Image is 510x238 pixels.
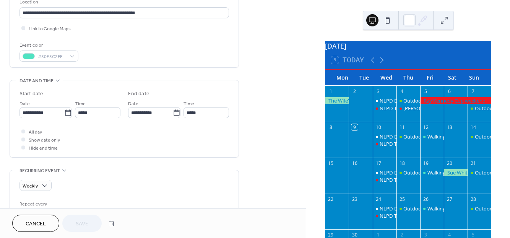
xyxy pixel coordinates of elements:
[380,105,434,112] div: NLPD Table tennis/ Crib
[325,41,491,51] div: [DATE]
[375,196,382,202] div: 24
[441,70,463,85] div: Sat
[446,196,453,202] div: 27
[420,133,444,140] div: Walking football training
[29,25,71,33] span: Link to Google Maps
[328,196,334,202] div: 22
[373,133,396,140] div: NLPD Drop in Hub
[468,133,491,140] div: Outdoor Crown Green Bowls
[396,205,420,212] div: Outdoor Crown Green Bowls
[23,182,38,191] span: Weekly
[19,41,77,49] div: Event color
[380,205,422,212] div: NLPD Drop in Hub
[444,169,468,176] div: Sue White's birthday
[422,160,429,166] div: 19
[403,97,469,104] div: Outdoor Crown Green Bowls
[403,169,469,176] div: Outdoor Crown Green Bowls
[373,140,396,147] div: NLPD Table tennis/ Crib
[128,100,138,108] span: Date
[422,124,429,130] div: 12
[375,160,382,166] div: 17
[380,133,422,140] div: NLPD Drop in Hub
[19,100,30,108] span: Date
[29,128,42,136] span: All day
[419,70,441,85] div: Fri
[328,124,334,130] div: 8
[427,169,483,176] div: Walking football training
[19,200,71,208] div: Repeat every
[19,90,43,98] div: Start date
[29,136,60,144] span: Show date only
[380,212,434,219] div: NLPD Table tennis/ Crib
[351,160,358,166] div: 16
[328,88,334,95] div: 1
[19,167,60,175] span: Recurring event
[396,133,420,140] div: Outdoor Crown Green Bowls
[373,176,396,183] div: NLPD Table tennis/ Crib
[375,88,382,95] div: 3
[403,133,469,140] div: Outdoor Crown Green Bowls
[420,169,444,176] div: Walking football training
[26,220,46,228] span: Cancel
[470,160,476,166] div: 21
[396,105,420,112] div: Luther Live in New Brighton
[470,88,476,95] div: 7
[380,169,422,176] div: NLPD Drop in Hub
[468,169,491,176] div: Outdoor Crown Green Bowls
[75,100,86,108] span: Time
[396,97,420,104] div: Outdoor Crown Green Bowls
[468,205,491,212] div: Outdoor Crown Green Bowls
[468,105,491,112] div: Outdoor Crown Green Bowls
[351,196,358,202] div: 23
[446,124,453,130] div: 13
[403,205,469,212] div: Outdoor Crown Green Bowls
[38,53,66,61] span: #50E3C2FF
[353,70,375,85] div: Tue
[128,90,149,98] div: End date
[375,124,382,130] div: 10
[373,212,396,219] div: NLPD Table tennis/ Crib
[420,97,491,104] div: Ray Kennedy Cup weekend
[12,215,59,232] button: Cancel
[375,70,397,85] div: Wed
[380,176,434,183] div: NLPD Table tennis/ Crib
[463,70,485,85] div: Sun
[331,70,353,85] div: Mon
[373,97,396,104] div: NLPD Drop in Hub
[446,160,453,166] div: 20
[29,144,58,152] span: Hide end time
[184,100,194,108] span: Time
[399,160,405,166] div: 18
[399,196,405,202] div: 25
[397,70,419,85] div: Thu
[351,124,358,130] div: 9
[351,88,358,95] div: 2
[373,105,396,112] div: NLPD Table tennis/ Crib
[19,77,54,85] span: Date and time
[427,133,483,140] div: Walking football training
[380,140,434,147] div: NLPD Table tennis/ Crib
[373,169,396,176] div: NLPD Drop in Hub
[446,88,453,95] div: 6
[396,169,420,176] div: Outdoor Crown Green Bowls
[399,88,405,95] div: 4
[470,124,476,130] div: 14
[373,205,396,212] div: NLPD Drop in Hub
[427,205,483,212] div: Walking football training
[420,205,444,212] div: Walking football training
[470,196,476,202] div: 28
[325,97,349,104] div: The Wife's birthday
[403,105,508,112] div: [PERSON_NAME] Live in [GEOGRAPHIC_DATA]
[399,124,405,130] div: 11
[422,196,429,202] div: 26
[422,88,429,95] div: 5
[328,160,334,166] div: 15
[380,97,422,104] div: NLPD Drop in Hub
